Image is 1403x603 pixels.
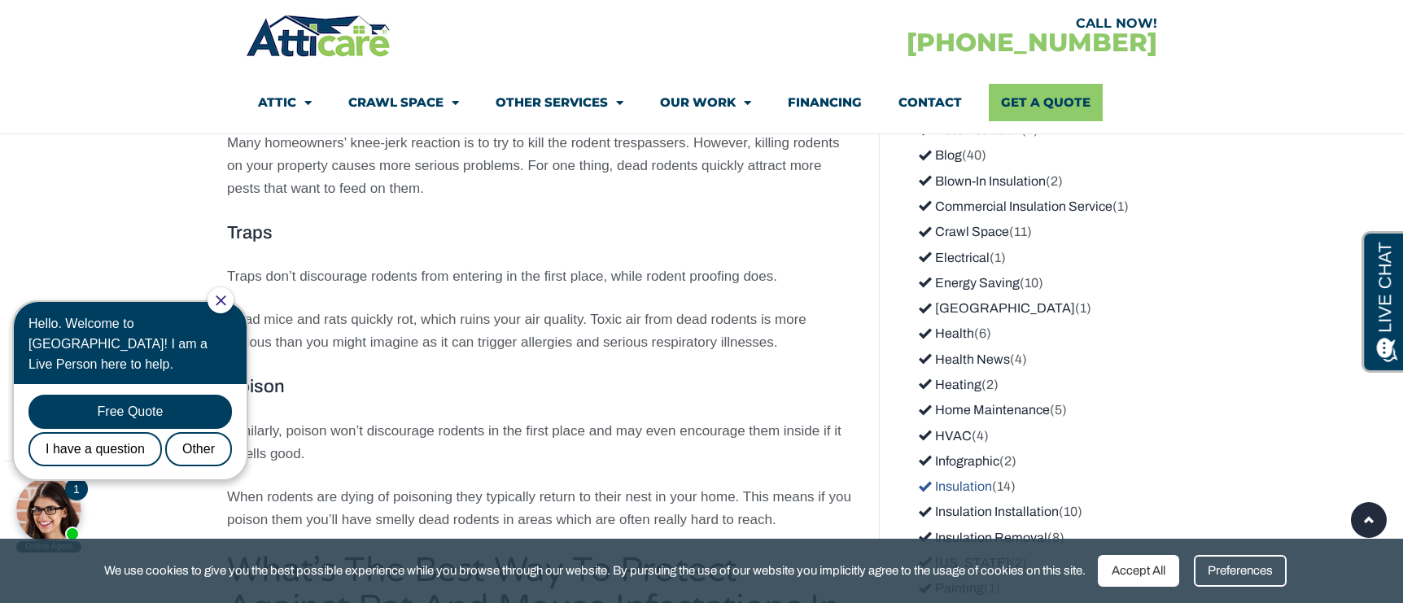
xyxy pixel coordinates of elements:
a: Blog [919,148,962,162]
a: HVAC [919,429,972,443]
p: Similarly, poison won’t discourage rodents in the first place and may even encourage them inside ... [227,420,854,465]
a: Infographic [919,454,999,468]
a: Contact [898,84,962,121]
li: (40) [919,145,1165,166]
li: (2) [919,171,1165,192]
li: (11) [919,221,1165,243]
a: Health [919,326,974,340]
li: (10) [919,273,1165,294]
a: Blown-In Insulation [919,174,1046,188]
a: Commercial Insulation Service [919,199,1112,213]
li: (1) [919,196,1165,217]
li: (4) [919,426,1165,447]
nav: Menu [258,84,1145,121]
p: When rodents are dying of poisoning they typically return to their nest in your home. This means ... [227,486,854,531]
a: Attic [258,84,312,121]
li: (14) [919,476,1165,497]
a: Crawl Space [919,225,1009,238]
li: (10) [919,501,1165,522]
h4: Poison [227,374,854,400]
a: Insulation [919,479,992,493]
li: (5) [919,400,1165,421]
a: Insulation Installation [919,505,1059,518]
p: Dead mice and rats quickly rot, which ruins your air quality. Toxic air from dead rodents is more... [227,308,854,354]
h4: Traps [227,221,854,247]
a: Health News [919,352,1010,366]
a: Crawl Space [348,84,459,121]
li: (6) [919,323,1165,344]
a: Home Maintenance [919,403,1050,417]
p: Many homeowners’ knee-jerk reaction is to try to kill the rodent trespassers. However, killing ro... [227,132,854,200]
li: (4) [919,349,1165,370]
a: Our Work [660,84,751,121]
li: (1) [919,298,1165,319]
li: (2) [919,451,1165,472]
span: We use cookies to give you the best possible experience while you browse through our website. By ... [104,561,1086,581]
a: [GEOGRAPHIC_DATA] [919,301,1075,315]
p: Traps don’t discourage rodents from entering in the first place, while rodent proofing does. [227,265,854,288]
a: Heating [919,378,981,391]
iframe: Chat Invitation [8,286,269,554]
div: Preferences [1194,555,1287,587]
a: Get A Quote [989,84,1103,121]
li: (8) [919,527,1165,548]
li: (1) [919,247,1165,269]
a: Energy Saving [919,276,1020,290]
div: Accept All [1098,555,1179,587]
a: Other Services [496,84,623,121]
div: CALL NOW! [701,17,1157,30]
span: Opens a chat window [40,13,131,33]
a: Financing [788,84,862,121]
a: Electrical [919,251,990,264]
a: Insulation Removal [919,531,1047,544]
li: (2) [919,374,1165,395]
